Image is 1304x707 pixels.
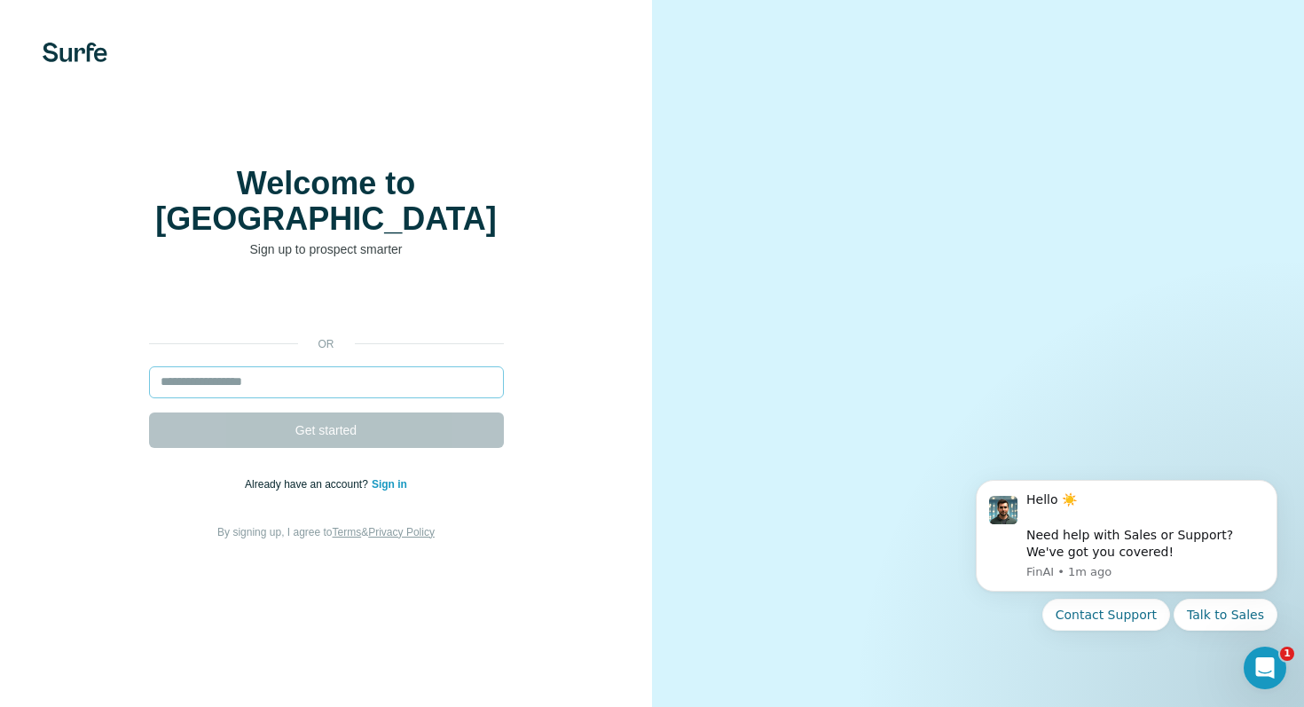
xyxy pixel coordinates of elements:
span: 1 [1280,647,1294,661]
img: Surfe's logo [43,43,107,62]
iframe: Intercom notifications message [949,458,1304,698]
h1: Welcome to [GEOGRAPHIC_DATA] [149,166,504,237]
span: Already have an account? [245,478,372,491]
a: Privacy Policy [368,526,435,538]
a: Sign in [372,478,407,491]
p: Sign up to prospect smarter [149,240,504,258]
span: By signing up, I agree to & [217,526,435,538]
iframe: Sign in with Google Button [140,285,513,324]
p: or [298,336,355,352]
iframe: Intercom live chat [1244,647,1286,689]
a: Terms [333,526,362,538]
